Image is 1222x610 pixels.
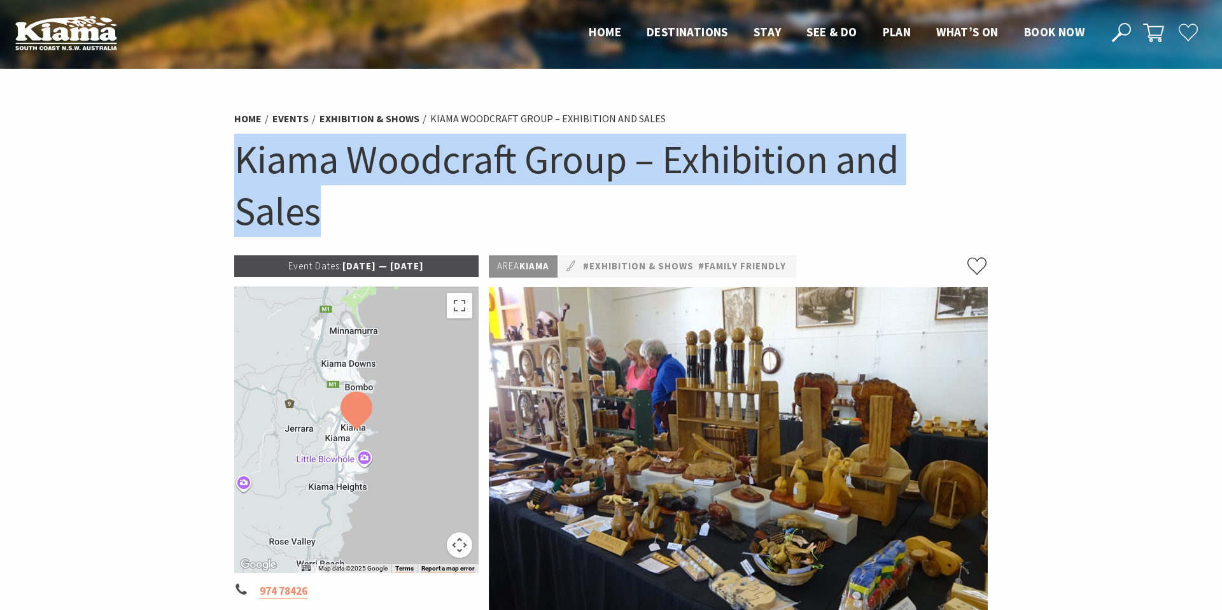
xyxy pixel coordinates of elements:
button: Keyboard shortcuts [302,564,311,573]
span: See & Do [806,24,857,39]
a: #Exhibition & Shows [583,259,694,274]
span: Map data ©2025 Google [318,565,388,572]
span: Area [497,260,519,272]
a: Terms (opens in new tab) [395,565,414,572]
p: Kiama [489,255,558,278]
button: Map camera controls [447,532,472,558]
span: Home [589,24,621,39]
a: Report a map error [421,565,475,572]
nav: Main Menu [576,22,1097,43]
span: Plan [883,24,911,39]
span: Destinations [647,24,728,39]
span: What’s On [936,24,999,39]
a: Exhibition & Shows [320,112,419,125]
a: 974 78426 [260,584,307,599]
h1: Kiama Woodcraft Group – Exhibition and Sales [234,134,988,236]
a: Events [272,112,309,125]
li: Kiama Woodcraft Group – Exhibition and Sales [430,111,666,127]
img: Google [237,557,279,573]
a: Home [234,112,262,125]
span: Stay [754,24,782,39]
span: Book now [1024,24,1085,39]
a: #Family Friendly [698,259,786,274]
a: Open this area in Google Maps (opens a new window) [237,557,279,573]
button: Toggle fullscreen view [447,293,472,318]
p: [DATE] — [DATE] [234,255,479,277]
img: Kiama Logo [15,15,117,50]
span: Event Dates: [288,260,342,272]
